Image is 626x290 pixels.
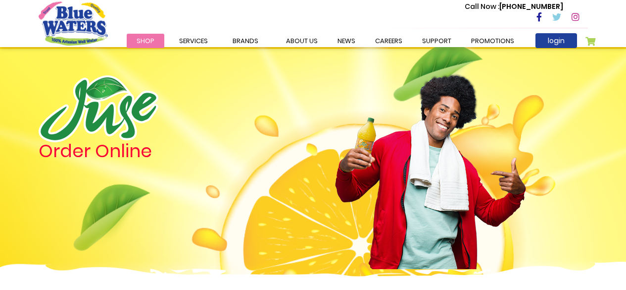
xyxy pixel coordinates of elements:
a: support [412,34,461,48]
a: Promotions [461,34,524,48]
a: careers [365,34,412,48]
a: about us [276,34,328,48]
span: Call Now : [465,1,499,11]
a: store logo [39,1,108,45]
img: logo [39,75,158,142]
img: man.png [334,57,527,269]
p: [PHONE_NUMBER] [465,1,563,12]
a: login [535,33,577,48]
span: Services [179,36,208,46]
span: Shop [137,36,154,46]
span: Brands [233,36,258,46]
h4: Order Online [39,142,259,160]
a: News [328,34,365,48]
